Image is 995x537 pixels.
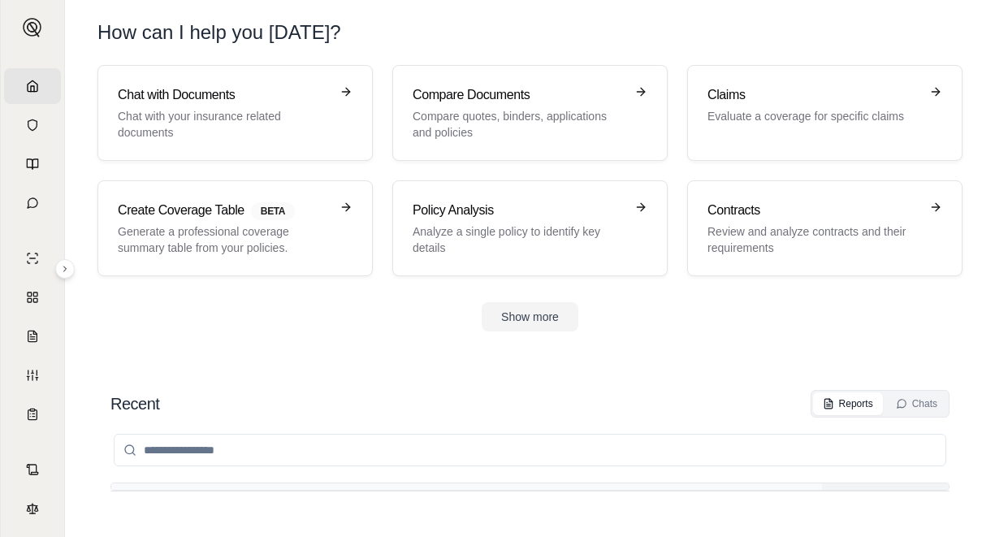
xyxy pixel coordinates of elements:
h3: Chat with Documents [118,85,330,105]
a: Contract Analysis [4,452,61,487]
a: Policy AnalysisAnalyze a single policy to identify key details [392,180,668,276]
a: ClaimsEvaluate a coverage for specific claims [687,65,963,161]
a: Claim Coverage [4,318,61,354]
a: Chat with DocumentsChat with your insurance related documents [97,65,373,161]
a: Documents Vault [4,107,61,143]
a: Custom Report [4,357,61,393]
p: Review and analyze contracts and their requirements [707,223,919,256]
a: Prompt Library [4,146,61,182]
button: Expand sidebar [55,259,75,279]
h3: Create Coverage Table [118,201,330,220]
th: Report Type [668,483,823,530]
p: Compare quotes, binders, applications and policies [413,108,625,141]
div: Reports [823,397,873,410]
a: ContractsReview and analyze contracts and their requirements [687,180,963,276]
a: Single Policy [4,240,61,276]
button: Expand sidebar [16,11,49,44]
p: Generate a professional coverage summary table from your policies. [118,223,330,256]
th: Files [370,483,668,530]
p: Chat with your insurance related documents [118,108,330,141]
span: BETA [251,202,295,220]
h3: Policy Analysis [413,201,625,220]
button: Reports [813,392,883,415]
button: Show more [482,302,578,331]
a: Legal Search Engine [4,491,61,526]
img: Expand sidebar [23,18,42,37]
h3: Claims [707,85,919,105]
a: Create Coverage TableBETAGenerate a professional coverage summary table from your policies. [97,180,373,276]
h1: How can I help you [DATE]? [97,19,341,45]
h2: Recent [110,392,159,415]
a: Policy Comparisons [4,279,61,315]
p: Evaluate a coverage for specific claims [707,108,919,124]
a: Coverage Table [4,396,61,432]
a: Chat [4,185,61,221]
div: Chats [896,397,937,410]
p: Analyze a single policy to identify key details [413,223,625,256]
a: Compare DocumentsCompare quotes, binders, applications and policies [392,65,668,161]
h3: Compare Documents [413,85,625,105]
h3: Contracts [707,201,919,220]
button: Chats [886,392,947,415]
a: Home [4,68,61,104]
